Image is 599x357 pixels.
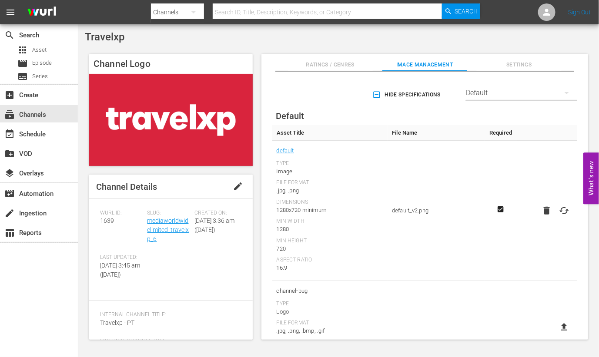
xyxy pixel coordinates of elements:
span: Automation [4,188,15,199]
span: Ingestion [4,208,15,218]
svg: Required [495,205,506,213]
img: Travelxp [89,74,253,165]
span: VOD [4,149,15,159]
div: Type [277,301,384,307]
button: Search [442,3,480,19]
span: Series [17,71,28,82]
span: channel-bug [277,285,384,297]
span: [DATE] 3:45 am ([DATE]) [100,262,140,278]
th: Asset Title [272,125,388,141]
div: File Format [277,179,384,186]
span: Episode [17,58,28,69]
span: 1639 [100,217,114,224]
span: Episode [32,59,52,67]
span: Search [455,3,478,19]
div: 720 [277,245,384,253]
span: Ratings / Genres [288,60,373,69]
a: Sign Out [568,9,591,16]
span: Wurl ID: [100,210,143,217]
span: Internal Channel Title: [100,311,238,318]
a: mediaworldwidelimited_travelxp_6 [147,217,189,242]
div: Image [277,167,384,176]
span: Channels [4,109,15,120]
img: ans4CAIJ8jUAAAAAAAAAAAAAAAAAAAAAAAAgQb4GAAAAAAAAAAAAAAAAAAAAAAAAJMjXAAAAAAAAAAAAAAAAAAAAAAAAgAT5G... [21,2,63,23]
div: Default [466,81,577,105]
button: edit [228,176,248,197]
div: 16:9 [277,264,384,272]
span: Travelxp [85,31,124,43]
span: [DATE] 3:36 am ([DATE]) [194,217,234,233]
div: 1280 [277,225,384,234]
span: Hide Specifications [374,90,441,99]
span: search [4,30,15,40]
span: Travelxp - PT [100,319,134,326]
div: .jpg, .png [277,186,384,195]
span: Last Updated: [100,254,143,261]
span: Settings [477,60,562,69]
a: default [277,145,294,156]
div: .jpg, .png, .bmp, .gif [277,327,384,335]
div: File Format [277,320,384,327]
div: Max File Size In Kbs [277,339,384,346]
h4: Channel Logo [89,54,253,74]
span: Channel Details [96,182,157,192]
span: External Channel Title: [100,338,238,345]
span: Reports [4,228,15,238]
td: default_v2.png [388,141,485,281]
div: Min Width [277,218,384,225]
button: Open Feedback Widget [583,153,599,205]
span: Created On: [194,210,238,217]
span: Series [32,72,48,81]
div: Min Height [277,238,384,245]
span: Image Management [382,60,467,69]
span: Slug: [147,210,191,217]
span: Asset [32,46,47,54]
div: Dimensions [277,199,384,206]
th: Required [485,125,516,141]
button: Hide Specifications [371,83,444,107]
span: Default [276,111,305,121]
span: edit [233,181,243,192]
span: Create [4,90,15,100]
div: Logo [277,307,384,316]
span: Asset [17,45,28,55]
div: Aspect Ratio [277,257,384,264]
span: Overlays [4,168,15,178]
span: Schedule [4,129,15,139]
span: menu [5,7,16,17]
th: File Name [388,125,485,141]
div: Type [277,160,384,167]
div: 1280x720 minimum [277,206,384,215]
